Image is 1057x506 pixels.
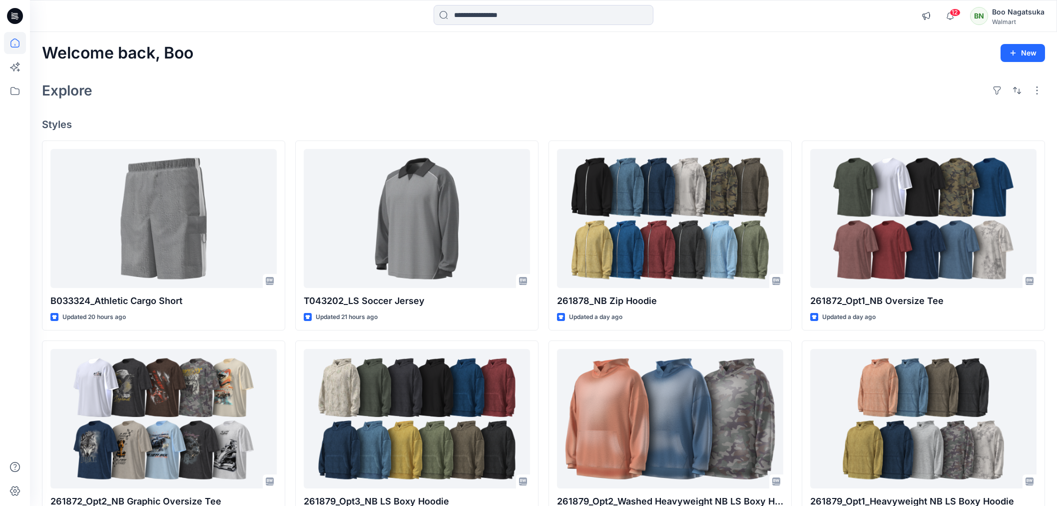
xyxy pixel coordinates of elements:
h4: Styles [42,118,1045,130]
a: T043202_LS Soccer Jersey [304,149,530,288]
a: 261878_NB Zip Hoodie [557,149,783,288]
div: Boo Nagatsuka [992,6,1045,18]
a: 261879_Opt1_Heavyweight NB LS Boxy Hoodie [810,349,1037,488]
button: New [1001,44,1045,62]
a: 261879_Opt3_NB LS Boxy Hoodie [304,349,530,488]
p: Updated a day ago [569,312,622,322]
h2: Welcome back, Boo [42,44,193,62]
p: Updated a day ago [822,312,876,322]
h2: Explore [42,82,92,98]
p: Updated 21 hours ago [316,312,378,322]
span: 12 [950,8,961,16]
a: 261872_Opt1_NB Oversize Tee [810,149,1037,288]
p: 261872_Opt1_NB Oversize Tee [810,294,1037,308]
p: B033324_Athletic Cargo Short [50,294,277,308]
a: 261879_Opt2_Washed Heavyweight NB LS Boxy Hoodie [557,349,783,488]
p: 261878_NB Zip Hoodie [557,294,783,308]
p: Updated 20 hours ago [62,312,126,322]
a: B033324_Athletic Cargo Short [50,149,277,288]
div: Walmart [992,18,1045,25]
p: T043202_LS Soccer Jersey [304,294,530,308]
div: BN [970,7,988,25]
a: 261872_Opt2_NB Graphic Oversize Tee [50,349,277,488]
